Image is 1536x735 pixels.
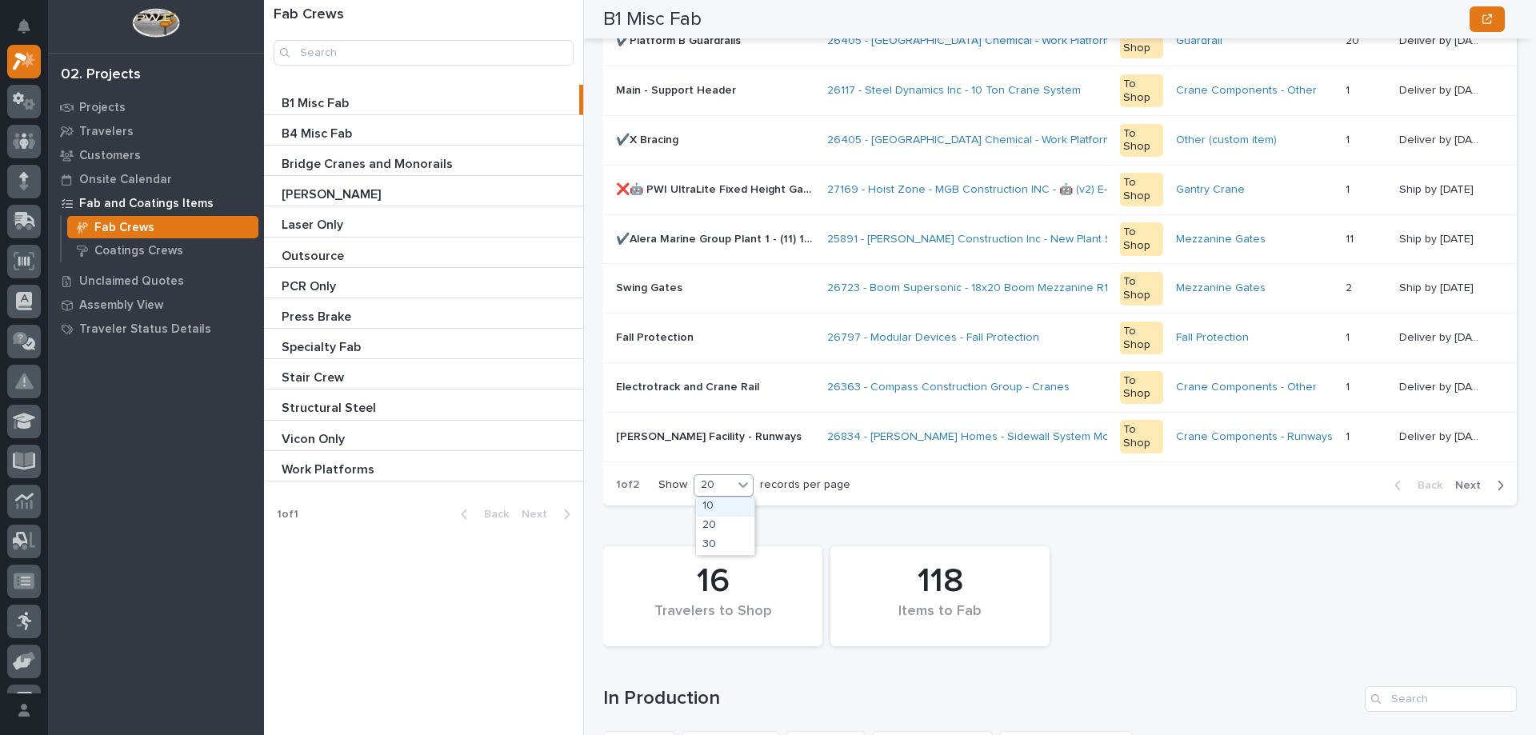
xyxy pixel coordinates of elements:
[48,191,264,215] a: Fab and Coatings Items
[62,216,264,238] a: Fab Crews
[1120,25,1164,58] div: To Shop
[522,507,557,521] span: Next
[264,389,583,420] a: Structural SteelStructural Steel
[603,264,1517,314] tr: Swing GatesSwing Gates 26723 - Boom Supersonic - 18x20 Boom Mezzanine R1 To ShopMezzanine Gates 2...
[630,561,795,601] div: 16
[1120,173,1164,206] div: To Shop
[858,561,1022,601] div: 118
[1382,478,1449,493] button: Back
[827,84,1081,98] a: 26117 - Steel Dynamics Inc - 10 Ton Crane System
[79,322,211,337] p: Traveler Status Details
[827,381,1070,394] a: 26363 - Compass Construction Group - Cranes
[616,81,739,98] p: Main - Support Header
[616,377,762,394] p: Electrotrack and Crane Rail
[264,451,583,481] a: Work PlatformsWork Platforms
[603,687,1358,710] h1: In Production
[658,478,687,492] p: Show
[603,17,1517,66] tr: ✔️Platform B Guardrails✔️Platform B Guardrails 26405 - [GEOGRAPHIC_DATA] Chemical - Work Platform...
[1346,81,1353,98] p: 1
[282,123,355,142] p: B4 Misc Fab
[282,276,339,294] p: PCR Only
[696,536,754,555] div: 30
[1176,233,1266,246] a: Mezzanine Gates
[1120,420,1164,453] div: To Shop
[616,427,805,444] p: [PERSON_NAME] Facility - Runways
[264,115,583,146] a: B4 Misc FabB4 Misc Fab
[79,274,184,289] p: Unclaimed Quotes
[827,430,1272,444] a: 26834 - [PERSON_NAME] Homes - Sidewall System Modification and P-Wall Set System
[448,507,515,521] button: Back
[282,246,347,264] p: Outsource
[616,130,682,147] p: ✔️X Bracing
[515,507,583,521] button: Next
[264,238,583,268] a: OutsourceOutsource
[282,184,384,202] p: [PERSON_NAME]
[827,331,1039,345] a: 26797 - Modular Devices - Fall Protection
[48,167,264,191] a: Onsite Calendar
[1176,134,1277,147] a: Other (custom item)
[264,176,583,206] a: [PERSON_NAME][PERSON_NAME]
[1120,371,1164,405] div: To Shop
[1176,183,1245,197] a: Gantry Crane
[1176,282,1266,295] a: Mezzanine Gates
[603,214,1517,264] tr: ✔️Alera Marine Group Plant 1 - (11) 12' Manual Rolling Mezzanine Gates✔️Alera Marine Group Plant ...
[603,165,1517,214] tr: ❌🤖 PWI UltraLite Fixed Height Gantry Crane❌🤖 PWI UltraLite Fixed Height Gantry Crane 27169 - Hois...
[1346,230,1357,246] p: 11
[48,317,264,341] a: Traveler Status Details
[1399,180,1477,197] p: Ship by [DATE]
[1449,478,1517,493] button: Next
[1120,124,1164,158] div: To Shop
[827,183,1267,197] a: 27169 - Hoist Zone - MGB Construction INC - 🤖 (v2) E-Commerce Order with Fab Item
[1399,328,1482,345] p: Deliver by 10/6/25
[827,34,1112,48] a: 26405 - [GEOGRAPHIC_DATA] Chemical - Work Platform
[616,230,818,246] p: ✔️Alera Marine Group Plant 1 - (11) 12' Manual Rolling Mezzanine Gates
[1399,377,1482,394] p: Deliver by 10/6/25
[79,125,134,139] p: Travelers
[616,180,818,197] p: ❌🤖 PWI UltraLite Fixed Height Gantry Crane
[760,478,850,492] p: records per page
[7,10,41,43] button: Notifications
[264,268,583,298] a: PCR OnlyPCR Only
[282,429,348,447] p: Vicon Only
[274,6,574,24] h1: Fab Crews
[132,8,179,38] img: Workspace Logo
[1346,427,1353,444] p: 1
[264,495,311,534] p: 1 of 1
[827,282,1108,295] a: 26723 - Boom Supersonic - 18x20 Boom Mezzanine R1
[282,306,354,325] p: Press Brake
[1455,478,1490,493] span: Next
[79,101,126,115] p: Projects
[282,459,378,477] p: Work Platforms
[48,95,264,119] a: Projects
[603,66,1517,116] tr: Main - Support HeaderMain - Support Header 26117 - Steel Dynamics Inc - 10 Ton Crane System To Sh...
[79,197,214,211] p: Fab and Coatings Items
[616,328,697,345] p: Fall Protection
[1399,130,1482,147] p: Deliver by 9/29/25
[282,367,347,385] p: Stair Crew
[48,269,264,293] a: Unclaimed Quotes
[61,66,141,84] div: 02. Projects
[1120,322,1164,355] div: To Shop
[1399,278,1477,295] p: Ship by [DATE]
[603,412,1517,461] tr: [PERSON_NAME] Facility - Runways[PERSON_NAME] Facility - Runways 26834 - [PERSON_NAME] Homes - Si...
[264,146,583,176] a: Bridge Cranes and MonorailsBridge Cranes and Monorails
[264,329,583,359] a: Specialty FabSpecialty Fab
[282,397,379,416] p: Structural Steel
[1176,34,1222,48] a: Guardrail
[1399,31,1482,48] p: Deliver by 9/29/25
[474,507,509,521] span: Back
[603,465,652,505] p: 1 of 2
[1399,230,1477,246] p: Ship by [DATE]
[282,214,346,233] p: Laser Only
[1120,272,1164,306] div: To Shop
[1346,377,1353,394] p: 1
[79,149,141,163] p: Customers
[603,8,702,31] h2: B1 Misc Fab
[1365,686,1517,712] input: Search
[1176,381,1317,394] a: Crane Components - Other
[1399,81,1482,98] p: Deliver by 9/29/25
[616,31,744,48] p: ✔️Platform B Guardrails
[264,85,583,115] a: B1 Misc FabB1 Misc Fab
[282,337,364,355] p: Specialty Fab
[1176,430,1333,444] a: Crane Components - Runways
